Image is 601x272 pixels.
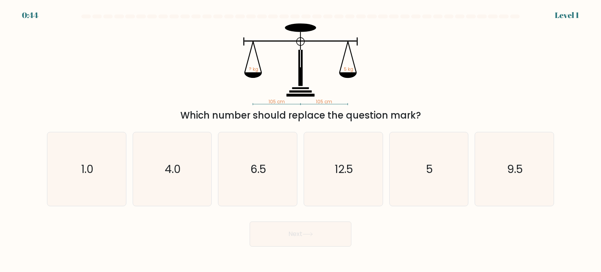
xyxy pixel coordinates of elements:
[555,9,579,21] div: Level 1
[335,161,353,177] text: 12.5
[344,66,353,72] tspan: 5 kg
[250,222,351,247] button: Next
[22,9,38,21] div: 0:44
[165,161,181,177] text: 4.0
[81,161,94,177] text: 1.0
[268,99,285,105] tspan: 105 cm
[251,161,266,177] text: 6.5
[316,99,332,105] tspan: 105 cm
[507,161,523,177] text: 9.5
[249,66,258,72] tspan: ? kg
[426,161,433,177] text: 5
[52,108,549,122] div: Which number should replace the question mark?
